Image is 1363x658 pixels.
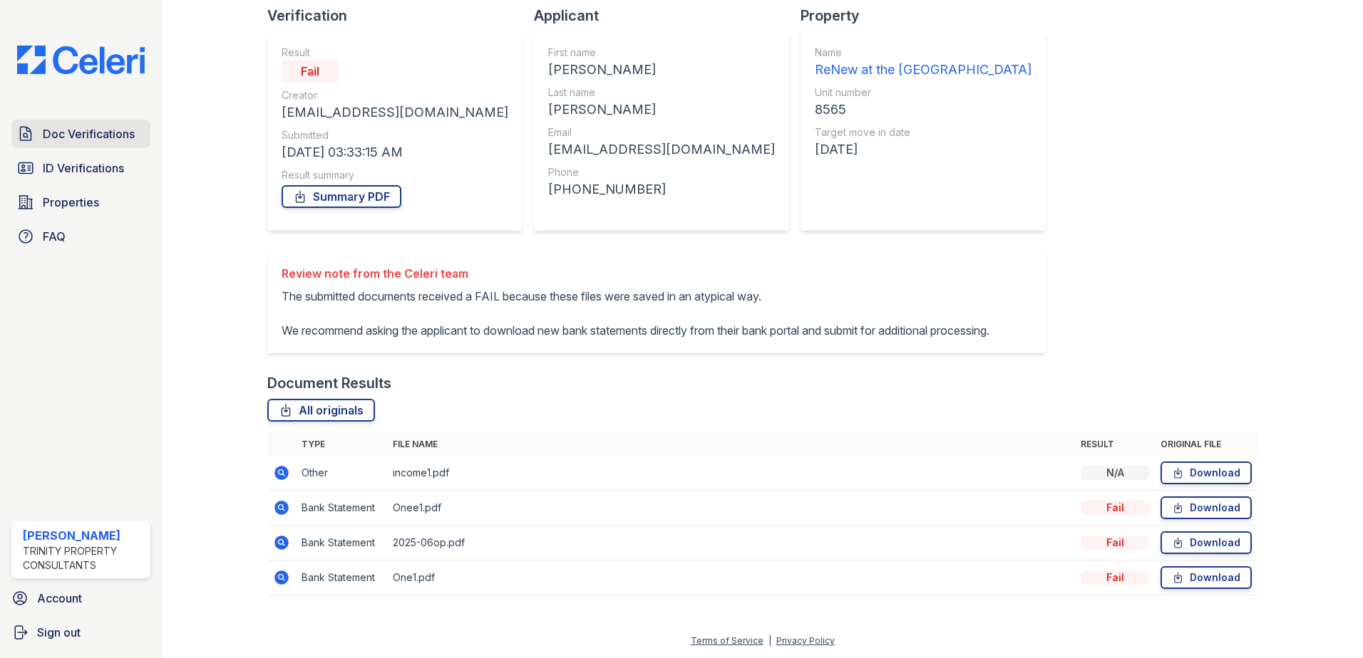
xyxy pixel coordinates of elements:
[43,228,66,245] span: FAQ
[267,399,375,422] a: All originals
[282,46,508,60] div: Result
[1075,433,1155,456] th: Result
[815,85,1032,100] div: Unit number
[296,491,387,526] td: Bank Statement
[534,6,801,26] div: Applicant
[43,194,99,211] span: Properties
[282,128,508,142] div: Submitted
[1081,466,1149,480] div: N/A
[11,222,150,251] a: FAQ
[282,88,508,103] div: Creator
[1081,501,1149,515] div: Fail
[548,125,775,140] div: Email
[691,635,763,646] a: Terms of Service
[1161,566,1252,589] a: Download
[282,265,989,282] div: Review note from the Celeri team
[815,46,1032,80] a: Name ReNew at the [GEOGRAPHIC_DATA]
[815,60,1032,80] div: ReNew at the [GEOGRAPHIC_DATA]
[296,456,387,491] td: Other
[37,590,82,607] span: Account
[1161,531,1252,554] a: Download
[43,125,135,142] span: Doc Verifications
[267,6,534,26] div: Verification
[296,433,387,456] th: Type
[815,100,1032,120] div: 8565
[11,154,150,182] a: ID Verifications
[1161,461,1252,484] a: Download
[548,46,775,60] div: First name
[548,100,775,120] div: [PERSON_NAME]
[815,46,1032,60] div: Name
[815,125,1032,140] div: Target move in date
[387,526,1075,560] td: 2025-06op.pdf
[387,560,1075,595] td: One1.pdf
[815,140,1032,160] div: [DATE]
[548,140,775,160] div: [EMAIL_ADDRESS][DOMAIN_NAME]
[548,165,775,179] div: Phone
[282,168,508,182] div: Result summary
[387,491,1075,526] td: Onee1.pdf
[282,60,339,83] div: Fail
[43,160,124,177] span: ID Verifications
[6,584,156,612] a: Account
[1155,433,1257,456] th: Original file
[282,288,989,339] p: The submitted documents received a FAIL because these files were saved in an atypical way. We rec...
[548,85,775,100] div: Last name
[296,560,387,595] td: Bank Statement
[548,179,775,199] div: [PHONE_NUMBER]
[1161,496,1252,519] a: Download
[23,544,145,573] div: Trinity Property Consultants
[387,456,1075,491] td: income1.pdf
[548,60,775,80] div: [PERSON_NAME]
[11,188,150,216] a: Properties
[282,103,508,122] div: [EMAIL_ADDRESS][DOMAIN_NAME]
[6,46,156,74] img: CE_Logo_Blue-a8612792a0a2168367f1c8372b55b34899dd931a85d93a1a3d3e32e68fde9ad4.png
[801,6,1057,26] div: Property
[11,120,150,148] a: Doc Verifications
[296,526,387,560] td: Bank Statement
[1081,570,1149,585] div: Fail
[387,433,1075,456] th: File name
[768,635,771,646] div: |
[776,635,835,646] a: Privacy Policy
[282,142,508,162] div: [DATE] 03:33:15 AM
[1081,536,1149,550] div: Fail
[267,373,391,393] div: Document Results
[282,185,401,208] a: Summary PDF
[23,527,145,544] div: [PERSON_NAME]
[6,618,156,647] a: Sign out
[37,624,81,641] span: Sign out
